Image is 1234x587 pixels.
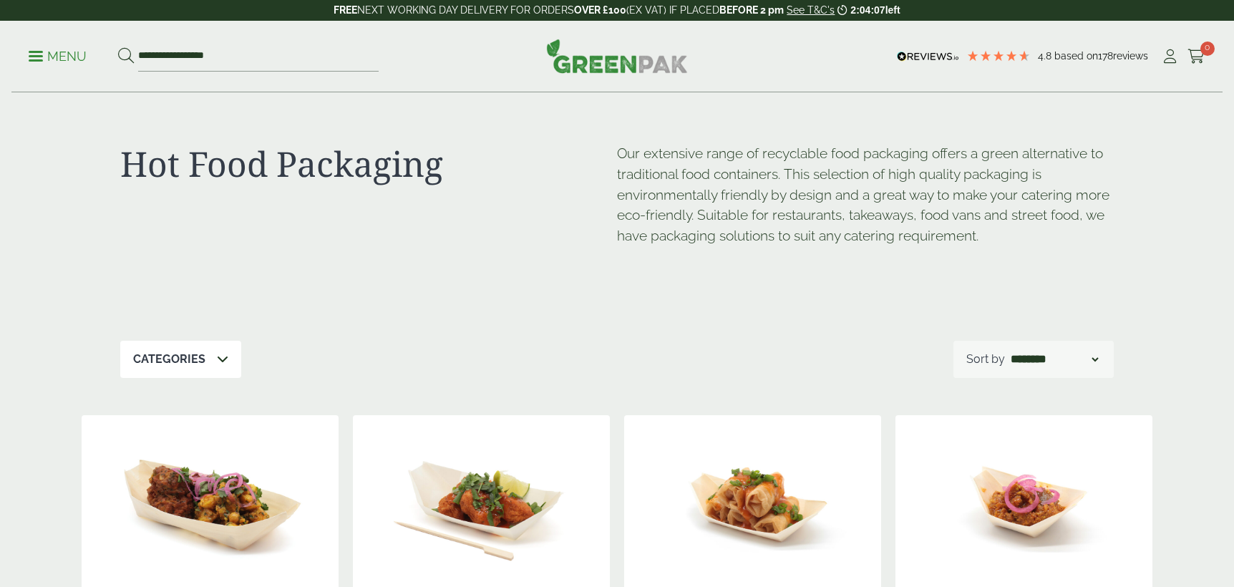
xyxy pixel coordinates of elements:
[546,39,688,73] img: GreenPak Supplies
[850,4,885,16] span: 2:04:07
[1187,46,1205,67] a: 0
[1200,42,1215,56] span: 0
[966,351,1005,368] p: Sort by
[1187,49,1205,64] i: Cart
[719,4,784,16] strong: BEFORE 2 pm
[885,4,900,16] span: left
[617,259,618,261] p: [URL][DOMAIN_NAME]
[334,4,357,16] strong: FREE
[1054,50,1098,62] span: Based on
[120,143,617,185] h1: Hot Food Packaging
[1098,50,1113,62] span: 178
[787,4,835,16] a: See T&C's
[574,4,626,16] strong: OVER £100
[1038,50,1054,62] span: 4.8
[29,48,87,65] p: Menu
[29,48,87,62] a: Menu
[1161,49,1179,64] i: My Account
[897,52,959,62] img: REVIEWS.io
[966,49,1031,62] div: 4.78 Stars
[133,351,205,368] p: Categories
[617,143,1114,246] p: Our extensive range of recyclable food packaging offers a green alternative to traditional food c...
[1113,50,1148,62] span: reviews
[1008,351,1101,368] select: Shop order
